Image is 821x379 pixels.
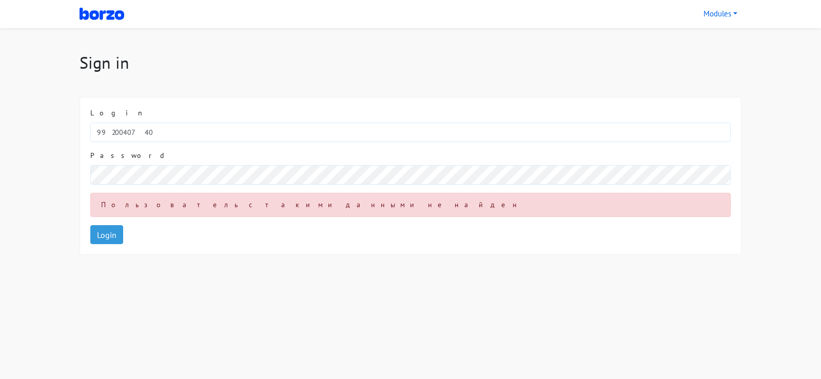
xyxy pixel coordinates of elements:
a: Modules [699,4,741,24]
img: Borzo - Fast and flexible intra-city delivery for businesses and individuals [80,7,124,21]
h1: Sign in [80,53,741,72]
a: Login [90,225,123,245]
div: Пользователь с такими данными не найден [90,193,731,217]
input: Enter login [90,123,731,142]
label: Login [90,108,148,118]
label: Password [90,150,165,161]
